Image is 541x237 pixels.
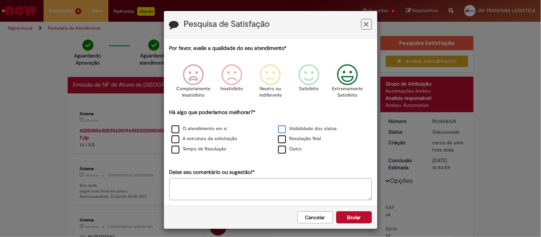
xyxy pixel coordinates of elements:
[169,109,372,155] div: Há algo que poderíamos melhorar?*
[172,146,227,153] label: Tempo de Resolução
[214,59,250,108] div: Insatisfeito
[220,86,243,92] p: Insatisfeito
[184,20,270,29] label: Pesquisa de Satisfação
[291,59,327,108] div: Satisfeito
[297,211,333,223] button: Cancelar
[332,86,363,99] p: Extremamente Satisfeito
[172,125,227,132] label: O atendimento em si
[169,45,287,52] label: Por favor, avalie a qualidade do seu atendimento*
[336,211,372,223] button: Enviar
[169,169,255,176] label: Deixe seu comentário ou sugestão!*
[172,135,238,142] label: A estrutura da solicitação
[278,146,302,153] label: Outro
[175,59,211,108] div: Completamente Insatisfeito
[257,86,283,99] p: Neutro ou indiferente
[278,125,337,132] label: Visibilidade dos status
[278,135,321,142] label: Resolução final
[299,86,319,92] p: Satisfeito
[252,59,289,108] div: Neutro ou indiferente
[330,59,366,108] div: Extremamente Satisfeito
[176,86,210,99] p: Completamente Insatisfeito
